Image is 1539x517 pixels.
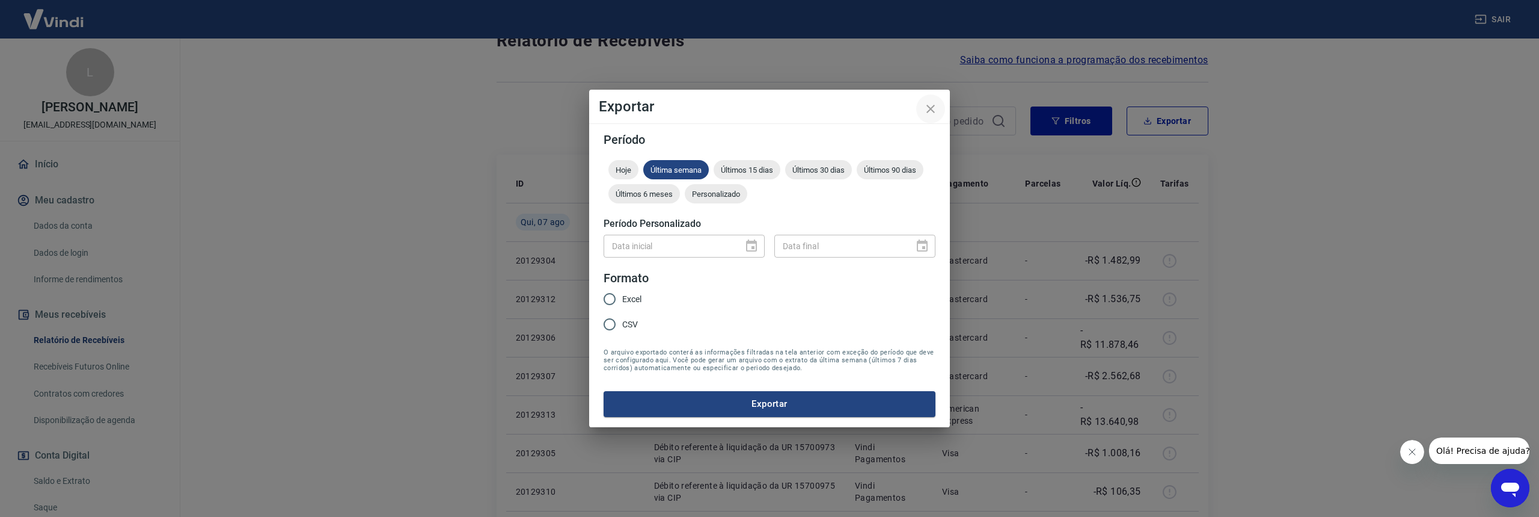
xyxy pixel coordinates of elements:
[857,166,923,175] span: Últimos 90 dias
[1491,469,1529,507] iframe: Botão para abrir a janela de mensagens
[714,166,780,175] span: Últimos 15 dias
[604,270,649,287] legend: Formato
[608,184,680,203] div: Últimos 6 meses
[608,166,638,175] span: Hoje
[1429,438,1529,464] iframe: Mensagem da empresa
[604,218,935,230] h5: Período Personalizado
[608,190,680,199] span: Últimos 6 meses
[774,235,905,257] input: DD/MM/YYYY
[857,160,923,179] div: Últimos 90 dias
[604,134,935,146] h5: Período
[604,391,935,416] button: Exportar
[622,293,641,306] span: Excel
[599,99,940,114] h4: Exportar
[604,235,735,257] input: DD/MM/YYYY
[7,8,101,18] span: Olá! Precisa de ajuda?
[714,160,780,179] div: Últimos 15 dias
[916,94,945,123] button: close
[785,160,852,179] div: Últimos 30 dias
[643,160,709,179] div: Última semana
[643,166,709,175] span: Última semana
[685,184,747,203] div: Personalizado
[608,160,638,179] div: Hoje
[622,318,638,331] span: CSV
[785,166,852,175] span: Últimos 30 dias
[685,190,747,199] span: Personalizado
[604,348,935,372] span: O arquivo exportado conterá as informações filtradas na tela anterior com exceção do período que ...
[1400,440,1424,464] iframe: Fechar mensagem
